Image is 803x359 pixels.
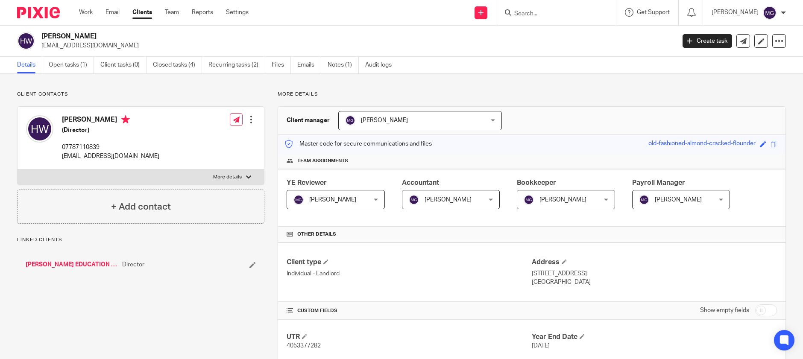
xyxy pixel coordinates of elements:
[632,179,685,186] span: Payroll Manager
[648,139,756,149] div: old-fashioned-almond-cracked-flounder
[637,9,670,15] span: Get Support
[17,236,264,243] p: Linked clients
[513,10,590,18] input: Search
[361,117,408,123] span: [PERSON_NAME]
[17,7,60,18] img: Pixie
[517,179,556,186] span: Bookkeeper
[41,41,670,50] p: [EMAIL_ADDRESS][DOMAIN_NAME]
[532,333,777,341] h4: Year End Date
[532,278,777,286] p: [GEOGRAPHIC_DATA]
[111,200,171,213] h4: + Add contact
[655,197,702,203] span: [PERSON_NAME]
[121,115,130,124] i: Primary
[409,195,419,205] img: svg%3E
[26,260,118,269] a: [PERSON_NAME] EDUCATION AND COACHING LTD
[365,57,398,73] a: Audit logs
[226,8,249,17] a: Settings
[683,34,732,48] a: Create task
[425,197,472,203] span: [PERSON_NAME]
[62,143,159,152] p: 07787110839
[297,231,336,238] span: Other details
[287,343,321,349] span: 4053377282
[213,174,242,181] p: More details
[287,179,327,186] span: YE Reviewer
[26,115,53,143] img: svg%3E
[287,307,532,314] h4: CUSTOM FIELDS
[17,32,35,50] img: svg%3E
[287,258,532,267] h4: Client type
[153,57,202,73] a: Closed tasks (4)
[539,197,586,203] span: [PERSON_NAME]
[532,258,777,267] h4: Address
[17,91,264,98] p: Client contacts
[712,8,759,17] p: [PERSON_NAME]
[532,343,550,349] span: [DATE]
[49,57,94,73] a: Open tasks (1)
[309,197,356,203] span: [PERSON_NAME]
[287,116,330,125] h3: Client manager
[100,57,147,73] a: Client tasks (0)
[345,115,355,126] img: svg%3E
[106,8,120,17] a: Email
[132,8,152,17] a: Clients
[293,195,304,205] img: svg%3E
[639,195,649,205] img: svg%3E
[192,8,213,17] a: Reports
[297,158,348,164] span: Team assignments
[62,115,159,126] h4: [PERSON_NAME]
[17,57,42,73] a: Details
[524,195,534,205] img: svg%3E
[62,126,159,134] h5: (Director)
[62,152,159,161] p: [EMAIL_ADDRESS][DOMAIN_NAME]
[763,6,777,20] img: svg%3E
[402,179,439,186] span: Accountant
[287,333,532,341] h4: UTR
[165,8,179,17] a: Team
[284,140,432,148] p: Master code for secure communications and files
[272,57,291,73] a: Files
[297,57,321,73] a: Emails
[278,91,786,98] p: More details
[700,306,749,315] label: Show empty fields
[122,260,144,269] span: Director
[532,269,777,278] p: [STREET_ADDRESS]
[41,32,544,41] h2: [PERSON_NAME]
[208,57,265,73] a: Recurring tasks (2)
[287,269,532,278] p: Individual - Landlord
[79,8,93,17] a: Work
[328,57,359,73] a: Notes (1)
